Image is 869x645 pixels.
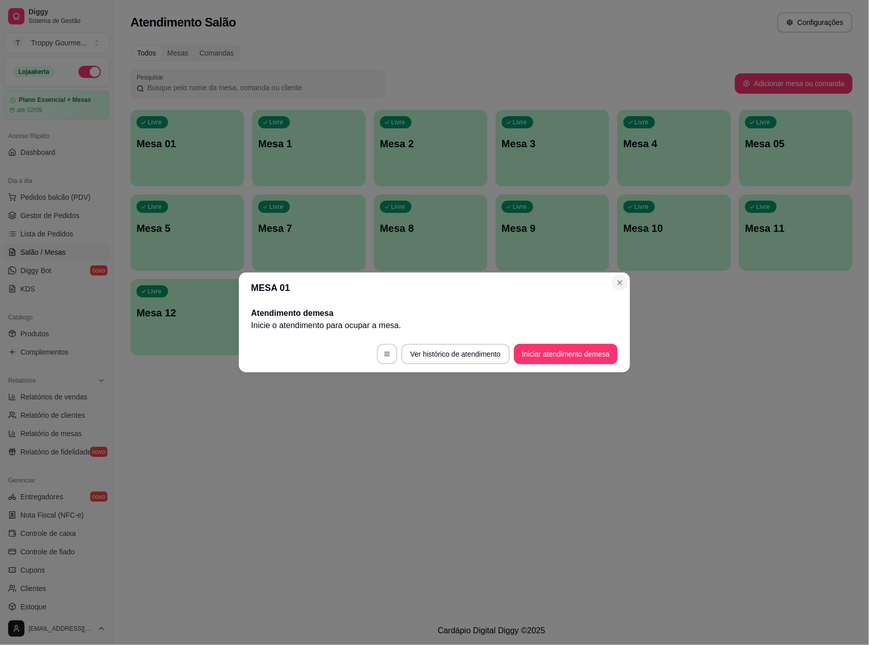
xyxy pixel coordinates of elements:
button: Ver histórico de atendimento [401,344,510,364]
h2: Atendimento de mesa [251,307,618,319]
p: Inicie o atendimento para ocupar a mesa . [251,319,618,332]
button: Close [612,275,628,291]
header: MESA 01 [239,273,630,303]
button: Iniciar atendimento demesa [514,344,618,364]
